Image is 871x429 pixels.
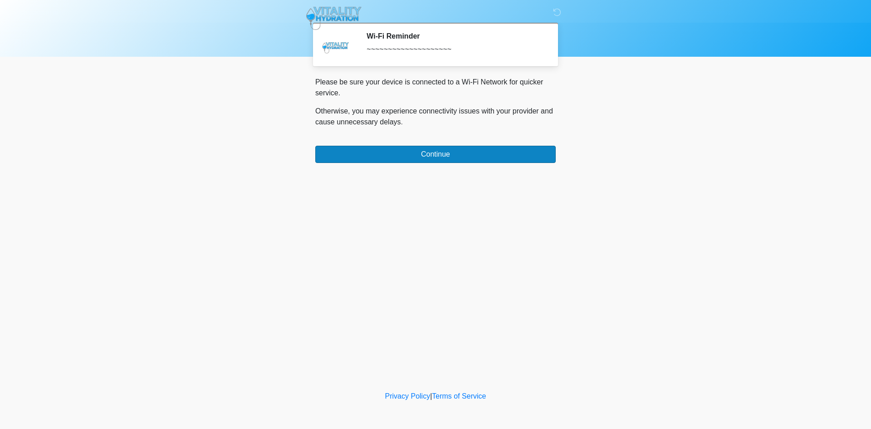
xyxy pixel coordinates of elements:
[430,392,432,400] a: |
[315,106,556,128] p: Otherwise, you may experience connectivity issues with your provider and cause unnecessary delays
[367,44,542,55] div: ~~~~~~~~~~~~~~~~~~~~
[315,77,556,99] p: Please be sure your device is connected to a Wi-Fi Network for quicker service.
[315,146,556,163] button: Continue
[322,32,349,59] img: Agent Avatar
[401,118,403,126] span: .
[432,392,486,400] a: Terms of Service
[385,392,431,400] a: Privacy Policy
[306,7,362,30] img: Vitality Hydration Logo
